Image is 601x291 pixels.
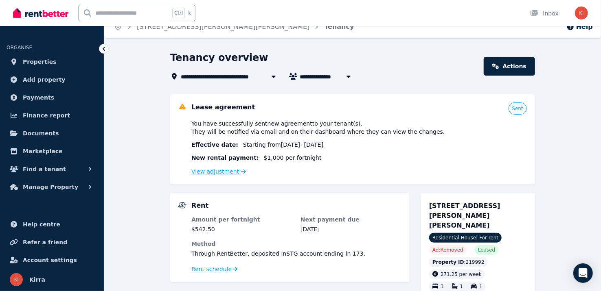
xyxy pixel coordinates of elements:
a: Payments [7,89,97,106]
span: Add property [23,75,66,85]
button: Find a tenant [7,161,97,177]
span: $1,000 per fortnight [264,154,322,162]
span: 271.25 per week [441,271,482,277]
span: Help centre [23,219,60,229]
a: Properties [7,54,97,70]
span: Starting from [DATE] - [DATE] [243,141,323,149]
span: Sent [512,105,523,112]
a: Actions [484,57,535,76]
span: Ad: Removed [432,247,463,253]
span: k [188,10,191,16]
span: ORGANISE [7,45,32,50]
dt: Amount per fortnight [191,215,292,224]
span: Property ID [432,259,464,265]
img: Kirra [575,7,588,20]
img: RentBetter [13,7,68,19]
span: Kirra [29,275,45,284]
span: You have successfully sent new agreement to your tenant(s) . They will be notified via email and ... [191,119,445,136]
span: Manage Property [23,182,78,192]
nav: Breadcrumb [104,15,364,38]
span: Through RentBetter , deposited in STG account ending in 173 . [191,250,365,257]
dd: $542.50 [191,225,292,233]
div: Open Intercom Messenger [573,263,593,283]
span: Effective date : [191,141,238,149]
a: Help centre [7,216,97,232]
span: 3 [441,284,444,290]
dd: [DATE] [300,225,401,233]
div: : 219992 [429,257,488,267]
span: 1 [479,284,483,290]
span: New rental payment: [191,154,259,162]
a: Account settings [7,252,97,268]
span: Ctrl [172,8,185,18]
a: Rent schedule [191,265,238,273]
span: [STREET_ADDRESS][PERSON_NAME][PERSON_NAME] [429,202,500,229]
span: Payments [23,93,54,102]
img: Rental Payments [178,202,186,208]
button: Help [566,22,593,32]
dt: Method [191,240,401,248]
dt: Next payment due [300,215,401,224]
span: Rent schedule [191,265,232,273]
span: Refer a friend [23,237,67,247]
a: Refer a friend [7,234,97,250]
h5: Lease agreement [191,102,255,112]
span: Leased [478,247,495,253]
a: [STREET_ADDRESS][PERSON_NAME][PERSON_NAME] [137,23,309,30]
span: Documents [23,128,59,138]
div: Inbox [530,9,559,17]
span: Finance report [23,111,70,120]
span: 1 [460,284,463,290]
span: Marketplace [23,146,62,156]
a: View adjustment [191,168,246,175]
h5: Rent [191,201,208,211]
span: Residential House | For rent [429,233,502,243]
span: Account settings [23,255,77,265]
img: Kirra [10,273,23,286]
a: Tenancy [324,23,354,30]
h1: Tenancy overview [170,51,268,64]
span: Properties [23,57,57,67]
button: Manage Property [7,179,97,195]
a: Documents [7,125,97,141]
a: Marketplace [7,143,97,159]
a: Add property [7,72,97,88]
a: Finance report [7,107,97,124]
span: Find a tenant [23,164,66,174]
